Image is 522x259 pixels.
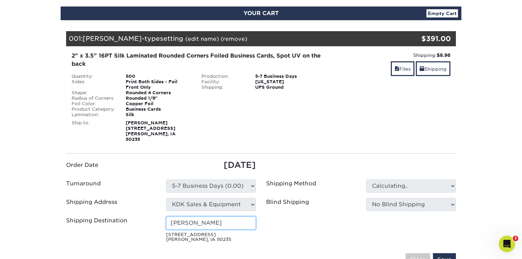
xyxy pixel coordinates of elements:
a: Shipping [416,61,450,76]
strong: [PERSON_NAME] [STREET_ADDRESS] [PERSON_NAME], IA 50235 [126,120,176,142]
div: Lamination: [66,112,121,118]
label: Blind Shipping [266,198,309,206]
div: Business Cards [121,107,196,112]
div: Sides: [66,79,121,90]
small: [STREET_ADDRESS] [PERSON_NAME], IA 50235 [166,232,256,242]
div: Product Category: [66,107,121,112]
div: Silk [121,112,196,118]
iframe: Intercom live chat [499,236,515,252]
a: (remove) [221,36,247,42]
div: [DATE] [166,159,256,171]
div: $391.00 [391,34,451,44]
div: Rounded 1/8" [121,96,196,101]
div: Shipping: [331,52,450,59]
div: UPS Ground [250,85,326,90]
div: Radius of Corners: [66,96,121,101]
div: Rounded 4 Corners [121,90,196,96]
div: Production: [196,74,250,79]
div: 001: [66,31,391,46]
a: Empty Cart [426,9,458,17]
div: Facility: [196,79,250,85]
label: Shipping Address [66,198,117,206]
div: Shipping: [196,85,250,90]
label: Shipping Method [266,180,316,188]
div: Foil Color: [66,101,121,107]
div: 2" x 3.5" 16PT Silk Laminated Rounded Corners Foiled Business Cards, Spot UV on the back [72,52,321,68]
label: Shipping Destination [66,217,127,225]
label: Turnaround [66,180,101,188]
div: Ship to: [66,120,121,142]
span: [PERSON_NAME]-typesetting [83,35,183,42]
span: files [395,66,399,72]
div: 500 [121,74,196,79]
span: YOUR CART [244,10,279,16]
div: Print Both Sides - Foil Front Only [121,79,196,90]
div: Shape: [66,90,121,96]
a: (edit name) [185,36,219,42]
strong: $8.96 [437,52,450,58]
div: Copper Foil [121,101,196,107]
div: Quantity: [66,74,121,79]
a: Files [391,61,414,76]
span: 3 [513,236,518,241]
div: 5-7 Business Days [250,74,326,79]
label: Order Date [66,161,98,169]
span: shipping [420,66,424,72]
div: [US_STATE] [250,79,326,85]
